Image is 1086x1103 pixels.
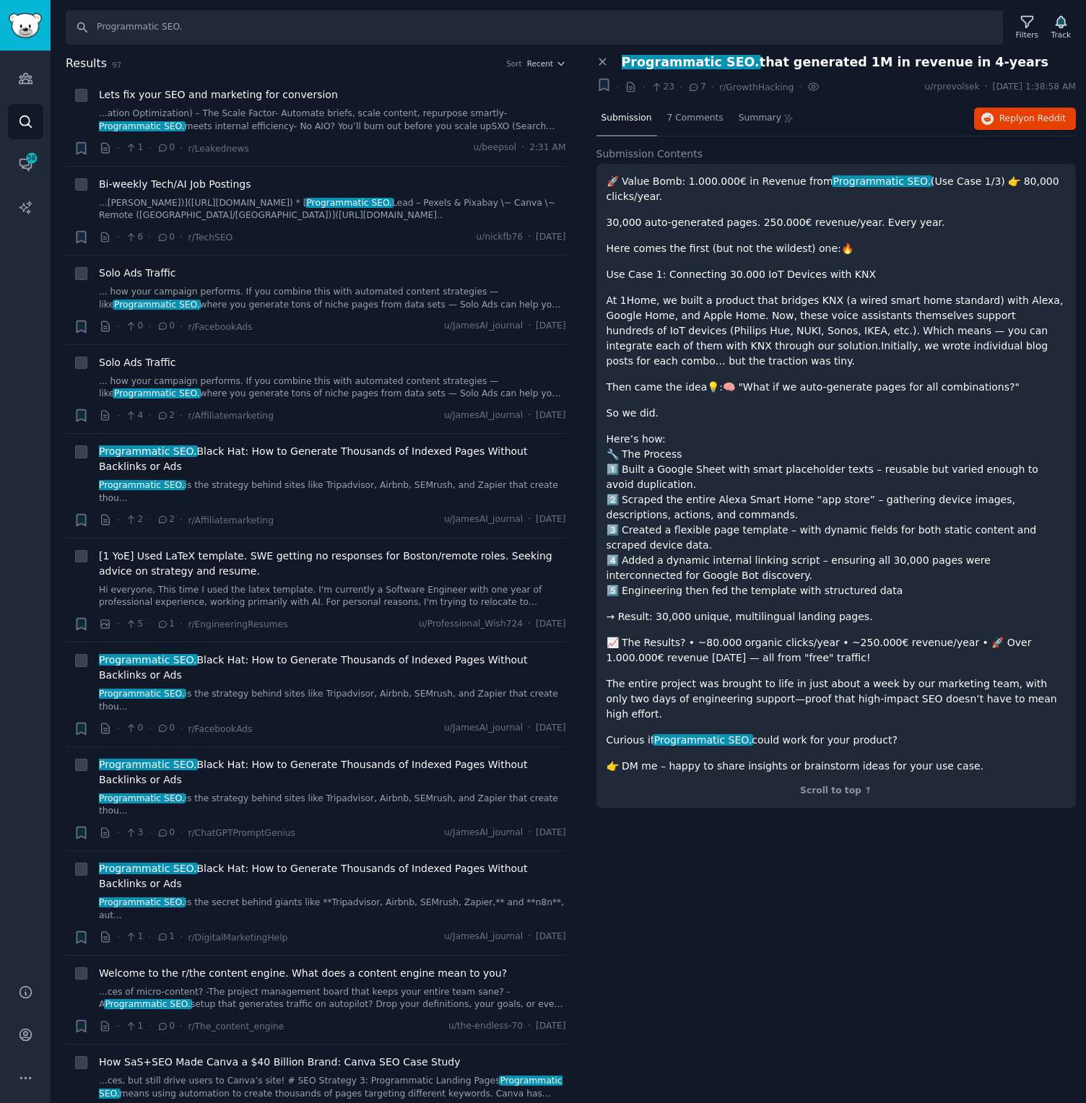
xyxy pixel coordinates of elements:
span: · [528,513,531,526]
span: · [528,409,531,422]
p: At 1Home, we built a product that bridges KNX (a wired smart home standard) with Alexa, Google Ho... [607,293,1067,369]
span: 0 [157,722,175,735]
span: [DATE] [536,722,565,735]
span: Reply [999,113,1066,126]
span: · [148,825,151,840]
span: u/JamesAI_journal [444,930,523,943]
span: · [528,722,531,735]
span: 0 [157,231,175,244]
a: Solo Ads Traffic [99,355,175,370]
span: 0 [157,320,175,333]
p: Here comes the first (but not the wildest) one:🔥 [607,241,1067,256]
span: · [180,616,183,632]
span: r/FacebookAds [188,322,252,332]
span: Results [66,55,107,73]
span: · [148,721,151,736]
span: · [180,408,183,423]
span: 1 [125,930,143,943]
span: Black Hat: How to Generate Thousands of Indexed Pages Without Backlinks or Ads [99,444,566,474]
span: Programmatic SEO. [97,897,186,907]
button: Recent [527,58,566,69]
a: ... how your campaign performs. If you combine this with automated content strategies — likeProgr... [99,286,566,311]
a: Programmatic SEO.Black Hat: How to Generate Thousands of Indexed Pages Without Backlinks or Ads [99,653,566,683]
span: · [117,230,120,245]
span: 97 [112,61,121,69]
p: 📈 The Results? • ~80.000 organic clicks/year • ~250.000€ revenue/year • 🚀 Over 1.000.000€ revenue... [607,635,1067,666]
a: How SaS+SEO Made Canva a $40 Billion Brand: Canva SEO Case Study [99,1055,460,1070]
span: r/Leakednews [188,144,249,154]
span: 7 Comments [667,112,724,125]
a: ...[PERSON_NAME])]([URL][DOMAIN_NAME]) * [Programmatic SEO.Lead – Pexels & Pixabay \~ Canva \~ Re... [99,197,566,222]
span: Recent [527,58,553,69]
span: u/JamesAI_journal [444,409,523,422]
span: Programmatic SEO. [97,759,198,770]
a: Programmatic SEO.Black Hat: How to Generate Thousands of Indexed Pages Without Backlinks or Ads [99,444,566,474]
span: · [799,79,802,95]
span: r/Affiliatemarketing [188,515,273,526]
span: · [180,513,183,528]
div: Filters [1016,30,1038,40]
span: · [617,79,620,95]
span: · [148,930,151,945]
span: 2 [125,513,143,526]
span: Programmatic SEO. [620,55,761,69]
a: Bi-weekly Tech/AI Job Postings [99,177,251,192]
span: Welcome to the r/the content engine. What does a content engine mean to you? [99,966,507,981]
span: u/rprevolsek [925,81,980,94]
button: Replyon Reddit [974,108,1076,131]
p: → Result: 30,000 unique, multilingual landing pages. [607,609,1067,624]
p: 👉 DM me – happy to share insights or brainstorm ideas for your use case. [607,759,1067,774]
span: · [180,930,183,945]
span: 0 [157,1020,175,1033]
span: r/FacebookAds [188,724,252,734]
a: ...ation Optimization) – The Scale Factor- Automate briefs, scale content, repurpose smartly-Prog... [99,108,566,133]
a: ...ces, but still drive users to Canva’s site! # SEO Strategy 3: Programmatic Landing PagesProgra... [99,1075,566,1100]
span: u/nickfb76 [477,231,524,244]
span: Submission [601,112,652,125]
a: ...ces of micro-content? -The project management board that keeps your entire team sane? -AProgra... [99,986,566,1011]
span: · [117,721,120,736]
span: 4 [125,409,143,422]
span: · [148,319,151,334]
a: Programmatic SEO.is the strategy behind sites like Tripadvisor, Airbnb, SEMrush, and Zapier that ... [99,793,566,818]
span: 2 [157,513,175,526]
span: · [180,230,183,245]
span: · [117,930,120,945]
span: Programmatic SEO. [97,793,186,803]
span: · [117,825,120,840]
span: 6 [125,231,143,244]
input: Search Keyword [66,10,1003,45]
a: 58 [8,147,43,182]
p: Use Case 1: Connecting 30.000 IoT Devices with KNX [607,267,1067,282]
span: [DATE] [536,827,565,840]
span: r/The_content_engine [188,1021,284,1032]
span: 0 [157,141,175,154]
a: ... how your campaign performs. If you combine this with automated content strategies — likeProgr... [99,375,566,401]
span: 5 [125,618,143,631]
span: 1 [157,618,175,631]
span: · [117,408,120,423]
span: 23 [651,81,674,94]
span: · [528,618,531,631]
span: · [528,1020,531,1033]
span: · [521,141,524,154]
a: Solo Ads Traffic [99,266,175,281]
span: 7 [687,81,705,94]
span: Programmatic SEO. [97,121,186,131]
span: u/JamesAI_journal [444,722,523,735]
span: · [148,616,151,632]
span: Black Hat: How to Generate Thousands of Indexed Pages Without Backlinks or Ads [99,653,566,683]
a: Programmatic SEO.is the strategy behind sites like Tripadvisor, Airbnb, SEMrush, and Zapier that ... [99,479,566,505]
span: [DATE] [536,513,565,526]
span: Summary [739,112,781,125]
div: Track [1051,30,1071,40]
span: Programmatic SEO. [113,388,201,398]
span: 2:31 AM [529,141,565,154]
span: · [180,319,183,334]
span: Programmatic SEO. [97,654,198,666]
span: Programmatic SEO. [97,863,198,874]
